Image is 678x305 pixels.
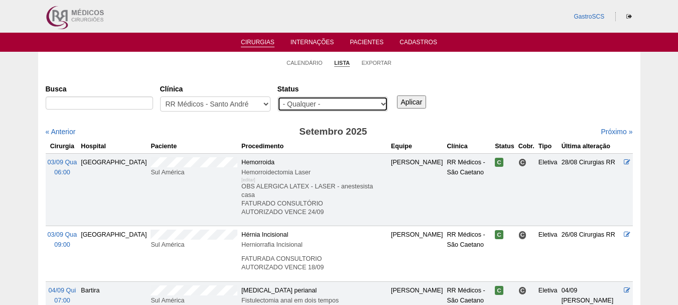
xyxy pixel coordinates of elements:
td: [PERSON_NAME] [389,226,445,281]
a: 04/09 Qui 07:00 [49,287,76,304]
th: Status [493,139,516,154]
a: Editar [624,287,630,294]
span: Consultório [518,286,527,295]
span: 09:00 [54,241,70,248]
span: 03/09 Qua [48,231,77,238]
label: Status [278,84,388,94]
a: « Anterior [46,128,76,136]
th: Cobr. [516,139,536,154]
a: Pacientes [350,39,383,49]
div: Sul América [151,240,237,250]
i: Sair [626,14,632,20]
td: 26/08 Cirurgias RR [560,226,622,281]
a: Cadastros [399,39,437,49]
td: Eletiva [536,226,560,281]
div: [editar] [241,175,255,185]
a: Lista [334,59,350,67]
span: Consultório [518,158,527,167]
a: Editar [624,159,630,166]
a: Cirurgias [241,39,275,47]
th: Cirurgia [46,139,79,154]
td: [GEOGRAPHIC_DATA] [79,153,149,226]
th: Última alteração [560,139,622,154]
td: Hérnia Incisional [239,226,389,281]
a: Editar [624,231,630,238]
p: OBS ALERGICA LATEX - LASER - anestesista casa FATURADO CONSULTÓRIO AUTORIZADO VENCE 24/09 [241,182,387,217]
a: Internações [291,39,334,49]
td: [GEOGRAPHIC_DATA] [79,226,149,281]
a: 03/09 Qua 09:00 [48,231,77,248]
td: RR Médicos - São Caetano [445,153,493,226]
th: Tipo [536,139,560,154]
span: 06:00 [54,169,70,176]
input: Digite os termos que você deseja procurar. [46,96,153,110]
a: 03/09 Qua 06:00 [48,159,77,176]
td: 28/08 Cirurgias RR [560,153,622,226]
p: FATURADA CONSULTORIO AUTORIZADO VENCE 18/09 [241,255,387,272]
a: Exportar [361,59,391,66]
a: Próximo » [601,128,632,136]
div: Hemorroidectomia Laser [241,167,387,177]
th: Procedimento [239,139,389,154]
div: Herniorrafia Incisional [241,240,387,250]
th: Equipe [389,139,445,154]
span: 03/09 Qua [48,159,77,166]
th: Paciente [149,139,239,154]
div: Sul América [151,167,237,177]
h3: Setembro 2025 [186,125,480,139]
span: 04/09 Qui [49,287,76,294]
span: Consultório [518,231,527,239]
span: Confirmada [495,230,503,239]
a: GastroSCS [574,13,604,20]
td: [PERSON_NAME] [389,153,445,226]
td: RR Médicos - São Caetano [445,226,493,281]
th: Clínica [445,139,493,154]
span: Confirmada [495,158,503,167]
th: Hospital [79,139,149,154]
td: Hemorroida [239,153,389,226]
span: 07:00 [54,297,70,304]
span: Confirmada [495,286,503,295]
a: Calendário [287,59,323,66]
input: Aplicar [397,95,427,109]
label: Busca [46,84,153,94]
label: Clínica [160,84,270,94]
td: Eletiva [536,153,560,226]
